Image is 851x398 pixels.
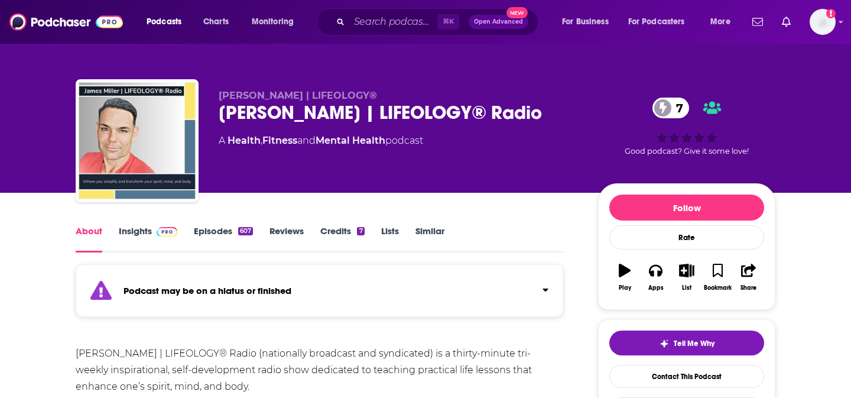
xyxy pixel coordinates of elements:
div: Search podcasts, credits, & more... [328,8,550,35]
span: and [297,135,316,146]
button: open menu [621,12,702,31]
strong: Podcast may be on a hiatus or finished [124,285,291,296]
span: Tell Me Why [674,339,714,348]
span: Podcasts [147,14,181,30]
a: Charts [196,12,236,31]
div: 7Good podcast? Give it some love! [598,90,775,163]
a: About [76,225,102,253]
a: 7 [652,98,689,118]
div: 607 [238,227,253,235]
div: Apps [648,284,664,292]
button: Bookmark [702,256,733,299]
span: Logged in as megcassidy [810,9,836,35]
span: More [710,14,730,30]
span: , [261,135,262,146]
span: For Business [562,14,609,30]
div: Play [619,284,631,292]
button: Show profile menu [810,9,836,35]
a: Similar [415,225,444,253]
a: InsightsPodchaser Pro [119,225,177,253]
button: Play [609,256,640,299]
a: Credits7 [320,225,364,253]
input: Search podcasts, credits, & more... [349,12,437,31]
img: Podchaser - Follow, Share and Rate Podcasts [9,11,123,33]
span: For Podcasters [628,14,685,30]
span: Good podcast? Give it some love! [625,147,749,156]
button: open menu [554,12,623,31]
a: Mental Health [316,135,385,146]
div: Share [740,284,756,292]
span: Monitoring [252,14,294,30]
button: Open AdvancedNew [469,15,528,29]
span: Open Advanced [474,19,523,25]
a: Reviews [269,225,304,253]
a: Episodes607 [194,225,253,253]
svg: Add a profile image [826,9,836,18]
button: Apps [640,256,671,299]
a: Show notifications dropdown [777,12,795,32]
span: 7 [664,98,689,118]
button: open menu [702,12,745,31]
a: Lists [381,225,399,253]
a: Fitness [262,135,297,146]
img: tell me why sparkle [660,339,669,348]
div: 7 [357,227,364,235]
span: [PERSON_NAME] | LIFEOLOGY® [219,90,377,101]
div: Bookmark [704,284,732,292]
img: James Miller | LIFEOLOGY® Radio [78,82,196,200]
div: Rate [609,225,764,250]
span: Charts [203,14,229,30]
button: open menu [243,12,309,31]
div: List [682,284,691,292]
a: Contact This Podcast [609,365,764,388]
button: tell me why sparkleTell Me Why [609,331,764,355]
span: ⌘ K [437,14,459,30]
div: A podcast [219,134,423,148]
a: Health [228,135,261,146]
button: List [671,256,702,299]
section: Click to expand status details [76,271,563,317]
span: New [506,7,528,18]
a: Show notifications dropdown [748,12,768,32]
img: Podchaser Pro [157,227,177,237]
img: User Profile [810,9,836,35]
button: Share [733,256,764,299]
button: open menu [138,12,197,31]
button: Follow [609,195,764,221]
